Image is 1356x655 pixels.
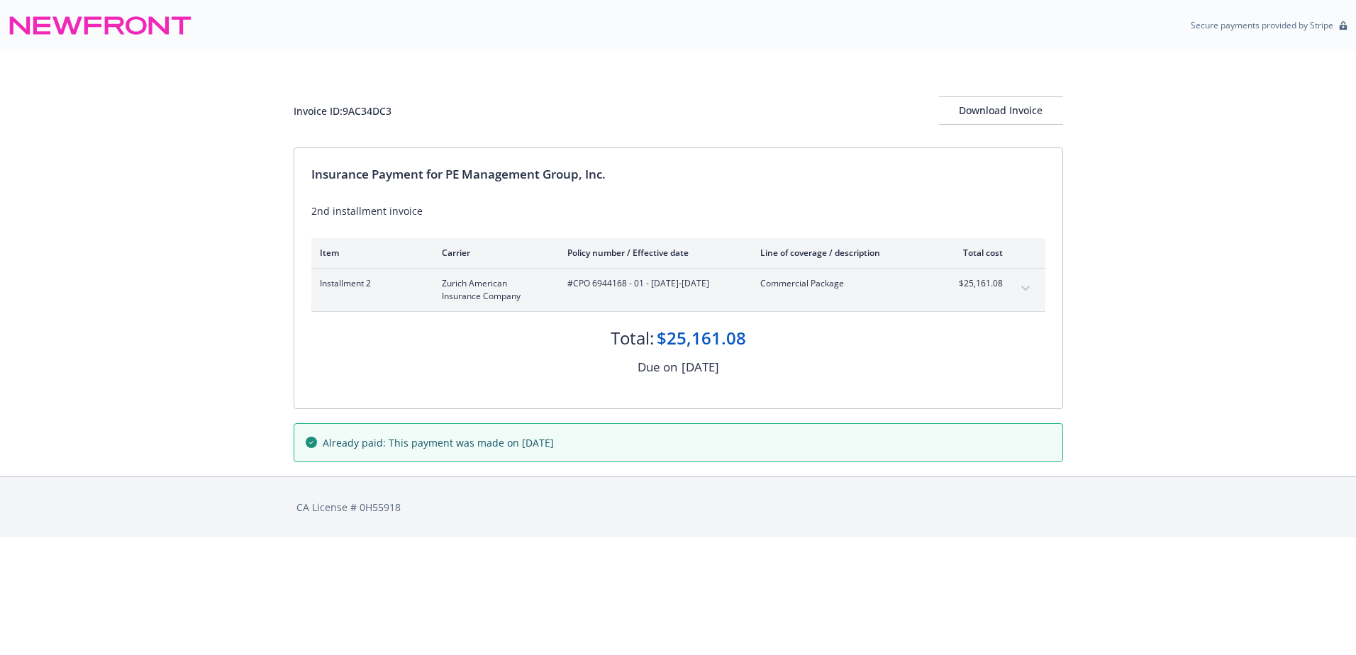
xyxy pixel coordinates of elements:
div: Total: [611,326,654,350]
button: expand content [1014,277,1037,300]
div: Line of coverage / description [760,247,927,259]
span: Zurich American Insurance Company [442,277,545,303]
p: Secure payments provided by Stripe [1191,19,1333,31]
span: Installment 2 [320,277,419,290]
div: CA License # 0H55918 [296,500,1060,515]
div: Item [320,247,419,259]
div: Installment 2Zurich American Insurance Company#CPO 6944168 - 01 - [DATE]-[DATE]Commercial Package... [311,269,1045,311]
div: $25,161.08 [657,326,746,350]
div: Invoice ID: 9AC34DC3 [294,103,391,118]
div: Download Invoice [939,97,1063,124]
div: Carrier [442,247,545,259]
div: [DATE] [682,358,719,376]
span: $25,161.08 [950,277,1003,290]
div: 2nd installment invoice [311,203,1045,218]
div: Total cost [950,247,1003,259]
div: Policy number / Effective date [567,247,738,259]
button: Download Invoice [939,96,1063,125]
div: Due on [638,358,677,376]
span: Commercial Package [760,277,927,290]
span: Already paid: This payment was made on [DATE] [323,435,554,450]
span: #CPO 6944168 - 01 - [DATE]-[DATE] [567,277,738,290]
div: Insurance Payment for PE Management Group, Inc. [311,165,1045,184]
